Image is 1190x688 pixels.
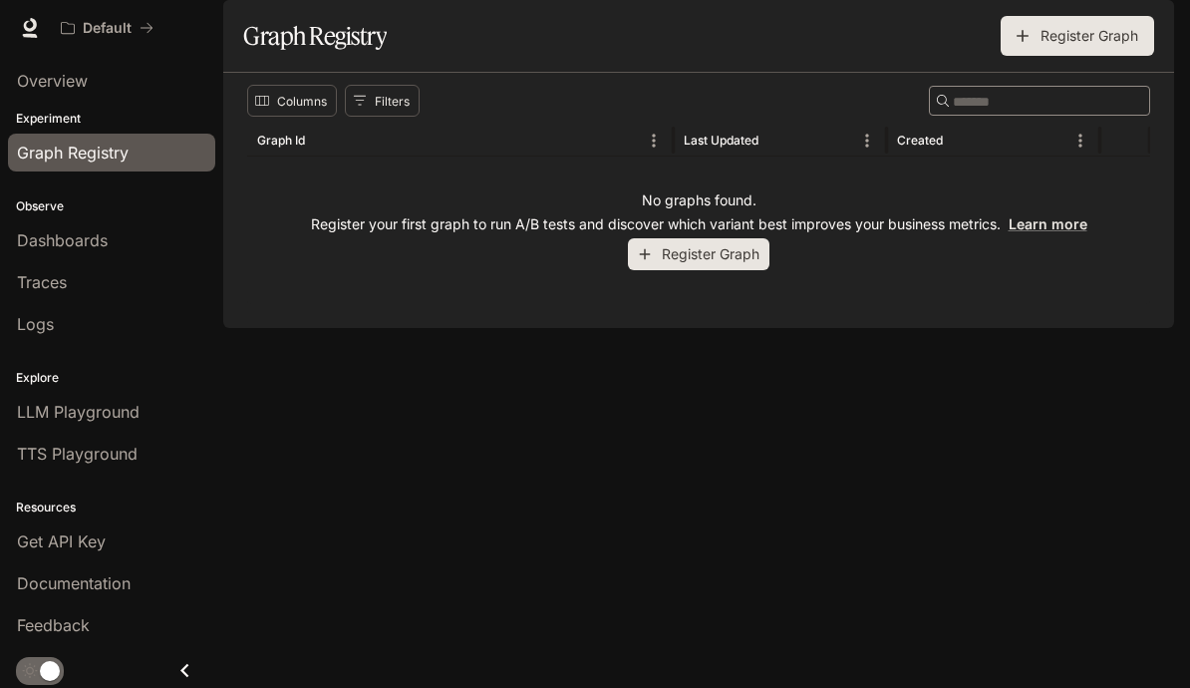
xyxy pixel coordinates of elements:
[684,133,758,148] div: Last Updated
[83,20,132,37] p: Default
[257,133,305,148] div: Graph Id
[345,85,420,117] button: Show filters
[243,16,387,56] h1: Graph Registry
[628,238,769,271] button: Register Graph
[945,126,975,156] button: Sort
[897,133,943,148] div: Created
[311,214,1087,234] p: Register your first graph to run A/B tests and discover which variant best improves your business...
[1065,126,1095,156] button: Menu
[1001,16,1154,56] button: Register Graph
[929,86,1150,116] div: Search
[1009,215,1087,232] a: Learn more
[307,126,337,156] button: Sort
[760,126,790,156] button: Sort
[247,85,337,117] button: Select columns
[52,8,162,48] button: All workspaces
[639,126,669,156] button: Menu
[642,190,756,210] p: No graphs found.
[852,126,882,156] button: Menu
